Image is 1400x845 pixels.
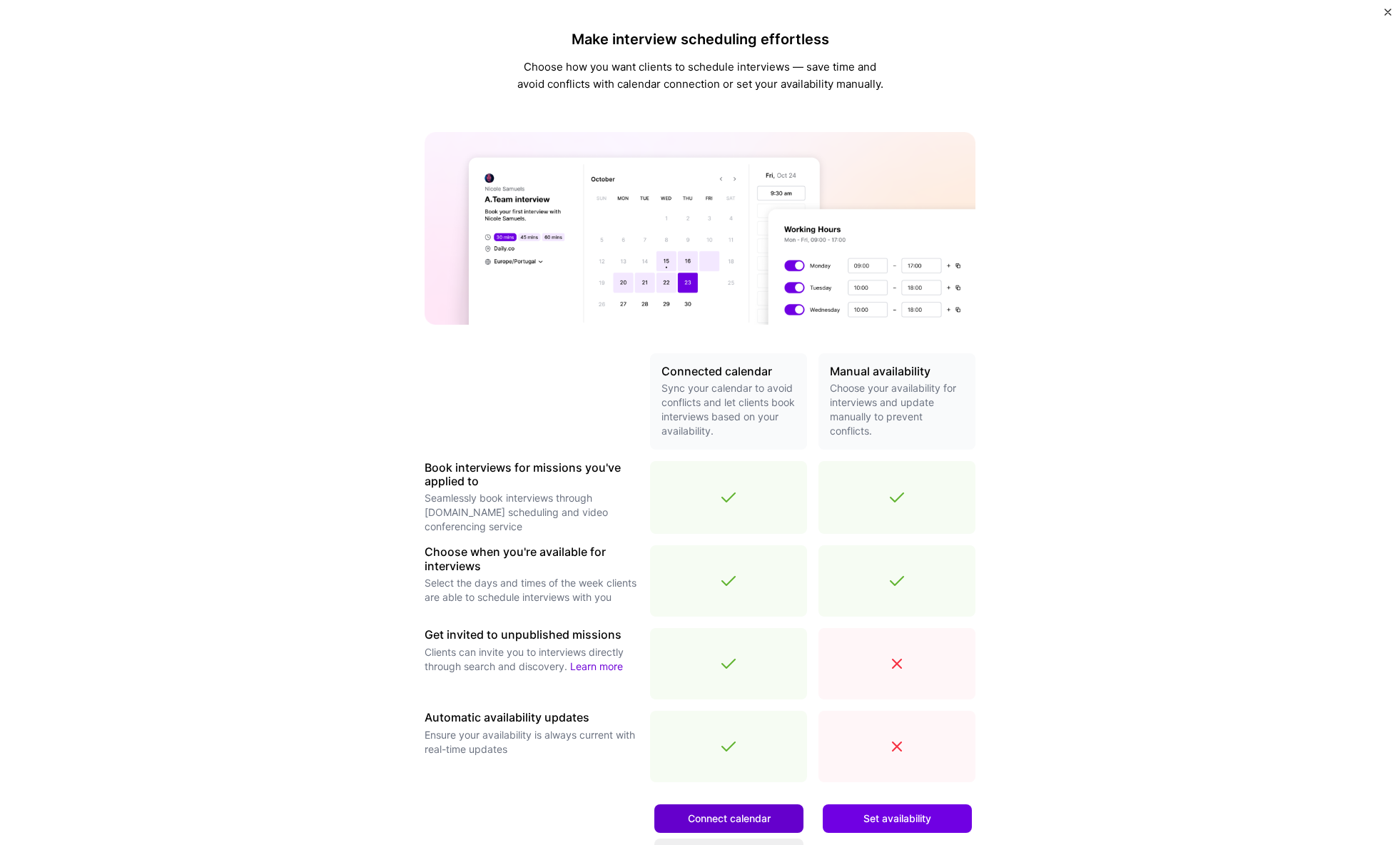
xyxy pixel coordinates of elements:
[661,381,796,438] p: Sync your calendar to avoid conflicts and let clients book interviews based on your availability.
[661,365,796,378] h3: Connected calendar
[830,381,964,438] p: Choose your availability for interviews and update manually to prevent conflicts.
[823,804,972,833] button: Set availability
[425,491,639,534] p: Seamlessly book interviews through [DOMAIN_NAME] scheduling and video conferencing service
[425,628,639,642] h3: Get invited to unpublished missions
[425,711,639,724] h3: Automatic availability updates
[570,660,623,672] a: Learn more
[863,811,931,826] span: Set availability
[425,132,975,325] img: A.Team calendar banner
[830,365,964,378] h3: Manual availability
[425,545,639,572] h3: Choose when you're available for interviews
[425,728,639,757] p: Ensure your availability is always current with real-time updates
[514,59,886,93] p: Choose how you want clients to schedule interviews — save time and avoid conflicts with calendar ...
[654,804,803,833] button: Connect calendar
[1384,9,1391,24] button: Close
[425,645,639,674] p: Clients can invite you to interviews directly through search and discovery.
[688,811,771,826] span: Connect calendar
[425,576,639,604] p: Select the days and times of the week clients are able to schedule interviews with you
[514,31,886,48] h4: Make interview scheduling effortless
[425,461,639,488] h3: Book interviews for missions you've applied to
